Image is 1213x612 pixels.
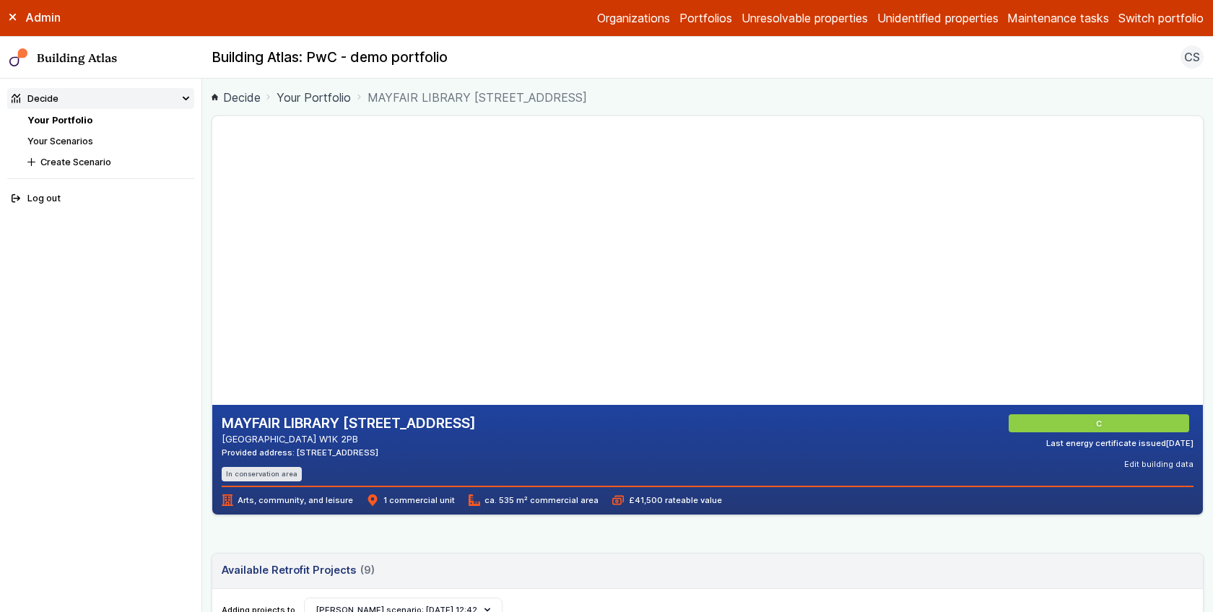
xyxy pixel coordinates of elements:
[7,188,195,209] button: Log out
[360,562,375,578] span: (9)
[367,494,454,506] span: 1 commercial unit
[1184,48,1200,66] span: CS
[9,48,28,67] img: main-0bbd2752.svg
[12,92,58,105] div: Decide
[23,152,194,172] button: Create Scenario
[222,562,375,578] h3: Available Retrofit Projects
[742,9,868,27] a: Unresolvable properties
[877,9,999,27] a: Unidentified properties
[368,89,587,106] span: MAYFAIR LIBRARY [STREET_ADDRESS]
[1124,458,1194,470] button: Edit building data
[212,48,448,67] h2: Building Atlas: PwC - demo portfolio
[222,432,476,446] address: [GEOGRAPHIC_DATA] W1K 2PB
[222,447,476,458] div: Provided address: [STREET_ADDRESS]
[1007,9,1109,27] a: Maintenance tasks
[222,494,353,506] span: Arts, community, and leisure
[7,88,195,109] summary: Decide
[1118,9,1204,27] button: Switch portfolio
[222,467,303,481] li: In conservation area
[27,115,92,126] a: Your Portfolio
[27,136,93,147] a: Your Scenarios
[679,9,732,27] a: Portfolios
[1166,438,1194,448] time: [DATE]
[212,89,261,106] a: Decide
[1181,45,1204,69] button: CS
[597,9,670,27] a: Organizations
[469,494,599,506] span: ca. 535 m² commercial area
[612,494,721,506] span: £41,500 rateable value
[1046,437,1194,449] div: Last energy certificate issued
[222,414,476,433] h2: MAYFAIR LIBRARY [STREET_ADDRESS]
[277,89,351,106] a: Your Portfolio
[1098,418,1104,429] span: C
